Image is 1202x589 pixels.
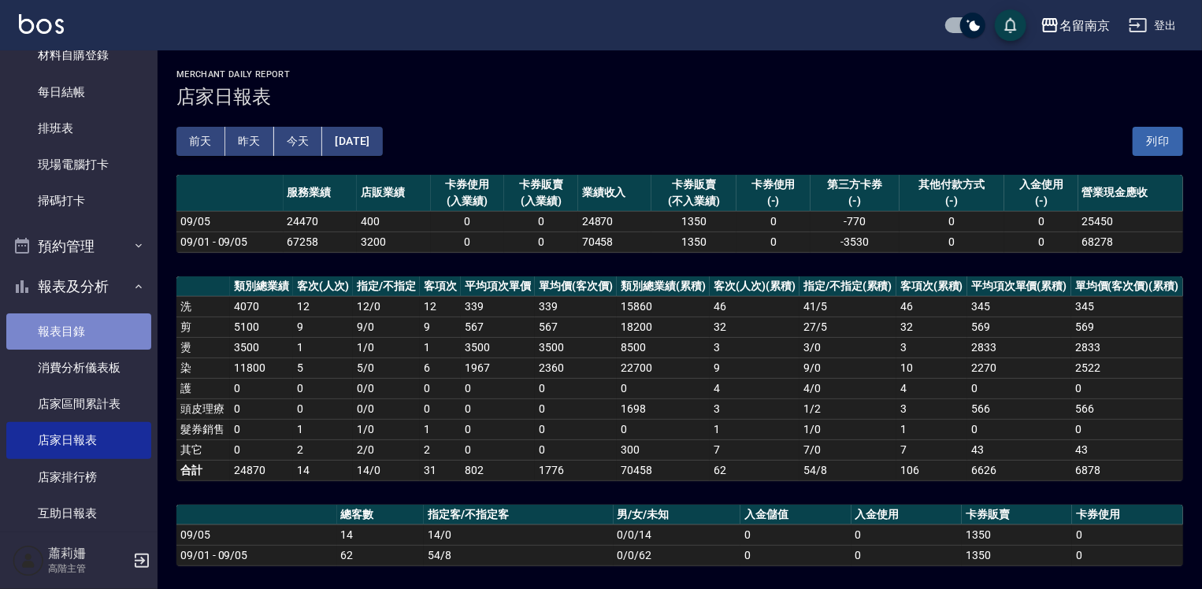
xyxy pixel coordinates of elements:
td: 1 [293,419,353,439]
td: 0 [293,378,353,398]
td: 1 / 0 [353,419,420,439]
td: 11800 [230,357,293,378]
button: 名留南京 [1034,9,1116,42]
td: 0 [1072,545,1183,565]
th: 類別總業績(累積) [617,276,710,297]
a: 現場電腦打卡 [6,146,151,183]
div: 入金使用 [1008,176,1074,193]
td: 5100 [230,317,293,337]
td: 14 [337,524,425,545]
th: 客次(人次)(累積) [710,276,799,297]
td: 54/8 [799,460,896,480]
td: 12 [420,296,461,317]
button: 前天 [176,127,225,156]
td: 5 [293,357,353,378]
td: 1698 [617,398,710,419]
td: 32 [896,317,967,337]
td: 67258 [284,232,358,252]
td: 43 [1071,439,1183,460]
td: 1350 [651,232,736,252]
td: 345 [1071,296,1183,317]
td: 1776 [535,460,617,480]
th: 平均項次單價 [461,276,535,297]
td: 3200 [357,232,431,252]
td: 18200 [617,317,710,337]
td: 1967 [461,357,535,378]
button: [DATE] [322,127,382,156]
td: 0/0/62 [614,545,741,565]
td: 24870 [230,460,293,480]
td: 0 [230,378,293,398]
td: 569 [1071,317,1183,337]
td: 0 [851,545,962,565]
a: 報表目錄 [6,313,151,350]
td: 0 [900,211,1004,232]
td: -3530 [811,232,900,252]
td: 0 [535,398,617,419]
td: 566 [1071,398,1183,419]
td: 567 [535,317,617,337]
button: 昨天 [225,127,274,156]
td: 0 [420,378,461,398]
td: 1350 [962,545,1072,565]
td: 1 / 0 [799,419,896,439]
div: (-) [903,193,1000,209]
button: save [995,9,1026,41]
td: 14/0 [424,524,613,545]
table: a dense table [176,505,1183,566]
td: 46 [896,296,967,317]
a: 店家區間累計表 [6,386,151,422]
td: 0 [535,419,617,439]
td: 9 [710,357,799,378]
td: 3500 [230,337,293,357]
th: 男/女/未知 [614,505,741,525]
td: 70458 [578,232,652,252]
td: 1 / 2 [799,398,896,419]
td: 106 [896,460,967,480]
div: 卡券販賣 [508,176,574,193]
td: 62 [710,460,799,480]
td: 0 [851,524,962,545]
td: 3500 [535,337,617,357]
td: 09/01 - 09/05 [176,232,284,252]
td: 3 [710,398,799,419]
button: 列印 [1133,127,1183,156]
td: 1 [710,419,799,439]
a: 排班表 [6,110,151,146]
td: 0 [740,545,851,565]
td: 9 [420,317,461,337]
td: 0 [736,211,811,232]
td: 12 [293,296,353,317]
th: 總客數 [337,505,425,525]
table: a dense table [176,175,1183,253]
a: 消費分析儀表板 [6,350,151,386]
div: 名留南京 [1059,16,1110,35]
td: 0 [230,439,293,460]
td: 3500 [461,337,535,357]
td: 護 [176,378,230,398]
td: 0 [1071,419,1183,439]
th: 單均價(客次價) [535,276,617,297]
td: 567 [461,317,535,337]
button: 登出 [1122,11,1183,40]
td: 46 [710,296,799,317]
th: 入金使用 [851,505,962,525]
div: 其他付款方式 [903,176,1000,193]
td: 0/0/14 [614,524,741,545]
td: 10 [896,357,967,378]
div: 卡券販賣 [655,176,733,193]
td: 339 [535,296,617,317]
td: 0 / 0 [353,398,420,419]
th: 單均價(客次價)(累積) [1071,276,1183,297]
td: 0 [535,378,617,398]
button: 預約管理 [6,226,151,267]
table: a dense table [176,276,1183,481]
th: 指定/不指定 [353,276,420,297]
td: 6626 [967,460,1071,480]
a: 互助日報表 [6,495,151,532]
td: 0 / 0 [353,378,420,398]
td: 2 [420,439,461,460]
th: 指定/不指定(累積) [799,276,896,297]
td: 0 [1004,232,1078,252]
a: 店家日報表 [6,422,151,458]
